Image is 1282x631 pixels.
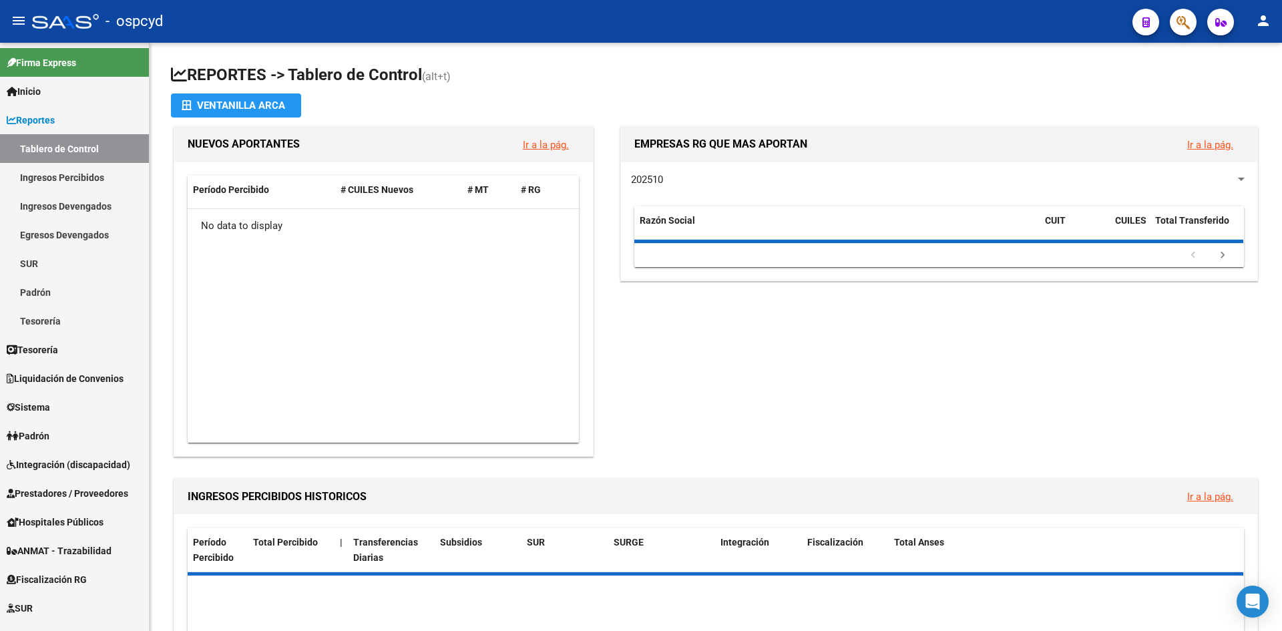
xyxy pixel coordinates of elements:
datatable-header-cell: # MT [462,176,515,204]
span: Hospitales Públicos [7,515,103,530]
span: 202510 [631,174,663,186]
div: Open Intercom Messenger [1237,586,1269,618]
span: Período Percibido [193,184,269,195]
button: Ir a la pág. [1177,132,1244,157]
datatable-header-cell: Fiscalización [802,528,889,572]
datatable-header-cell: # CUILES Nuevos [335,176,463,204]
mat-icon: person [1255,13,1271,29]
datatable-header-cell: CUILES [1110,206,1150,250]
span: Total Transferido [1155,215,1229,226]
button: Ventanilla ARCA [171,93,301,118]
button: Ir a la pág. [1177,484,1244,509]
span: Razón Social [640,215,695,226]
span: Integración (discapacidad) [7,457,130,472]
span: Prestadores / Proveedores [7,486,128,501]
span: Firma Express [7,55,76,70]
span: # CUILES Nuevos [341,184,413,195]
span: Tesorería [7,343,58,357]
datatable-header-cell: Subsidios [435,528,521,572]
datatable-header-cell: Transferencias Diarias [348,528,435,572]
datatable-header-cell: Período Percibido [188,528,248,572]
h1: REPORTES -> Tablero de Control [171,64,1261,87]
a: go to next page [1210,248,1235,263]
span: Total Percibido [253,537,318,548]
span: Reportes [7,113,55,128]
span: CUILES [1115,215,1146,226]
span: # MT [467,184,489,195]
span: Inicio [7,84,41,99]
span: Total Anses [894,537,944,548]
span: Subsidios [440,537,482,548]
span: (alt+t) [422,70,451,83]
datatable-header-cell: Total Anses [889,528,1233,572]
mat-icon: menu [11,13,27,29]
span: | [340,537,343,548]
span: EMPRESAS RG QUE MAS APORTAN [634,138,807,150]
a: Ir a la pág. [1187,491,1233,503]
button: Ir a la pág. [512,132,580,157]
span: # RG [521,184,541,195]
span: Transferencias Diarias [353,537,418,563]
datatable-header-cell: CUIT [1040,206,1110,250]
datatable-header-cell: Integración [715,528,802,572]
span: CUIT [1045,215,1066,226]
span: Integración [720,537,769,548]
span: Período Percibido [193,537,234,563]
span: Fiscalización [807,537,863,548]
span: Padrón [7,429,49,443]
span: SUR [527,537,545,548]
a: go to previous page [1181,248,1206,263]
span: INGRESOS PERCIBIDOS HISTORICOS [188,490,367,503]
datatable-header-cell: Razón Social [634,206,1040,250]
datatable-header-cell: SURGE [608,528,715,572]
span: NUEVOS APORTANTES [188,138,300,150]
div: No data to display [188,209,579,242]
datatable-header-cell: Período Percibido [188,176,335,204]
a: Ir a la pág. [523,139,569,151]
span: Liquidación de Convenios [7,371,124,386]
div: Ventanilla ARCA [182,93,290,118]
span: SUR [7,601,33,616]
datatable-header-cell: SUR [521,528,608,572]
span: - ospcyd [105,7,163,36]
datatable-header-cell: Total Percibido [248,528,335,572]
span: ANMAT - Trazabilidad [7,544,112,558]
datatable-header-cell: Total Transferido [1150,206,1243,250]
span: SURGE [614,537,644,548]
span: Sistema [7,400,50,415]
datatable-header-cell: # RG [515,176,569,204]
datatable-header-cell: | [335,528,348,572]
a: Ir a la pág. [1187,139,1233,151]
span: Fiscalización RG [7,572,87,587]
